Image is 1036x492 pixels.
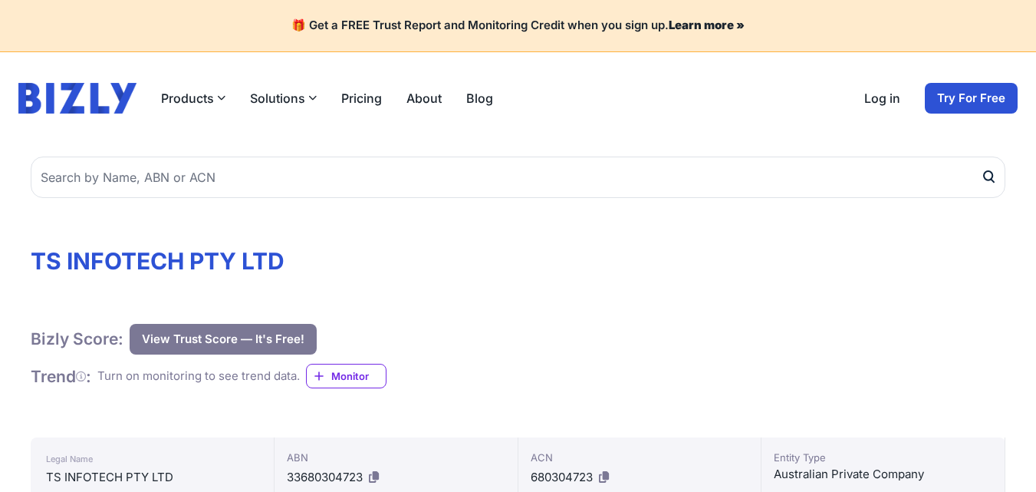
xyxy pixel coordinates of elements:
[925,83,1018,114] a: Try For Free
[774,450,992,465] div: Entity Type
[406,89,442,107] a: About
[774,465,992,484] div: Australian Private Company
[46,468,258,487] div: TS INFOTECH PTY LTD
[287,450,505,465] div: ABN
[31,157,1005,198] input: Search by Name, ABN or ACN
[531,470,593,484] span: 680304723
[250,89,317,107] button: Solutions
[864,89,900,107] a: Log in
[97,368,300,385] div: Turn on monitoring to see trend data.
[341,89,382,107] a: Pricing
[466,89,493,107] a: Blog
[669,18,745,32] a: Learn more »
[531,450,749,465] div: ACN
[161,89,225,107] button: Products
[31,329,123,349] h1: Bizly Score:
[287,470,363,484] span: 33680304723
[306,364,386,388] a: Monitor
[130,324,317,355] button: View Trust Score — It's Free!
[31,247,1005,275] h1: TS INFOTECH PTY LTD
[46,450,258,468] div: Legal Name
[31,366,91,387] h1: Trend :
[18,18,1018,33] h4: 🎁 Get a FREE Trust Report and Monitoring Credit when you sign up.
[331,368,386,384] span: Monitor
